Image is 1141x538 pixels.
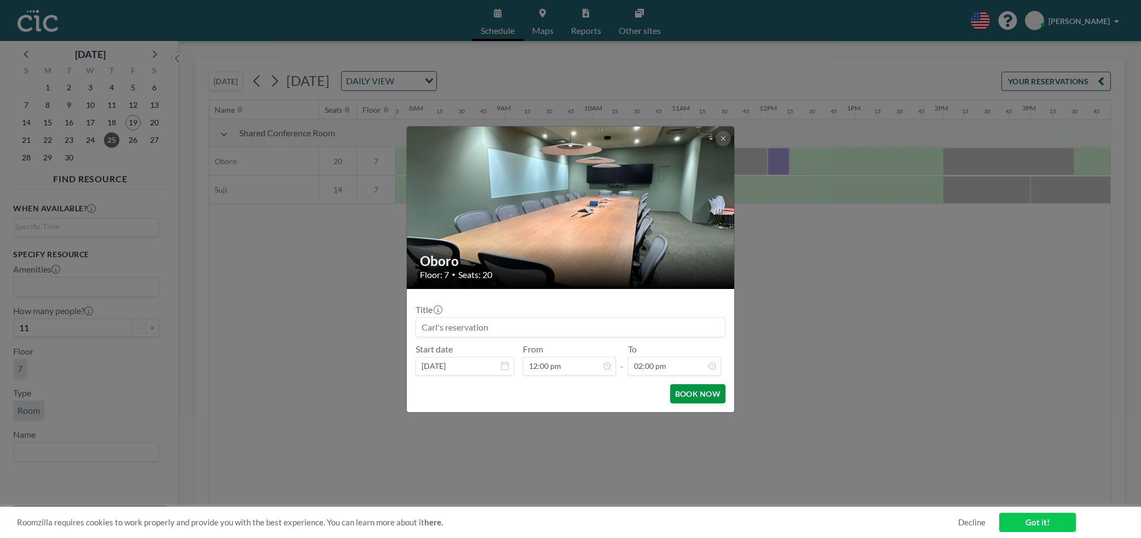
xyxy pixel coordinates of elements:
[424,517,443,527] a: here.
[452,270,456,279] span: •
[523,344,543,355] label: From
[416,304,441,315] label: Title
[420,253,722,269] h2: Oboro
[620,348,624,372] span: -
[999,513,1076,532] a: Got it!
[958,517,986,528] a: Decline
[670,384,725,403] button: BOOK NOW
[416,318,725,337] input: Carl's reservation
[17,517,958,528] span: Roomzilla requires cookies to work properly and provide you with the best experience. You can lea...
[458,269,492,280] span: Seats: 20
[416,344,453,355] label: Start date
[628,344,637,355] label: To
[420,269,449,280] span: Floor: 7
